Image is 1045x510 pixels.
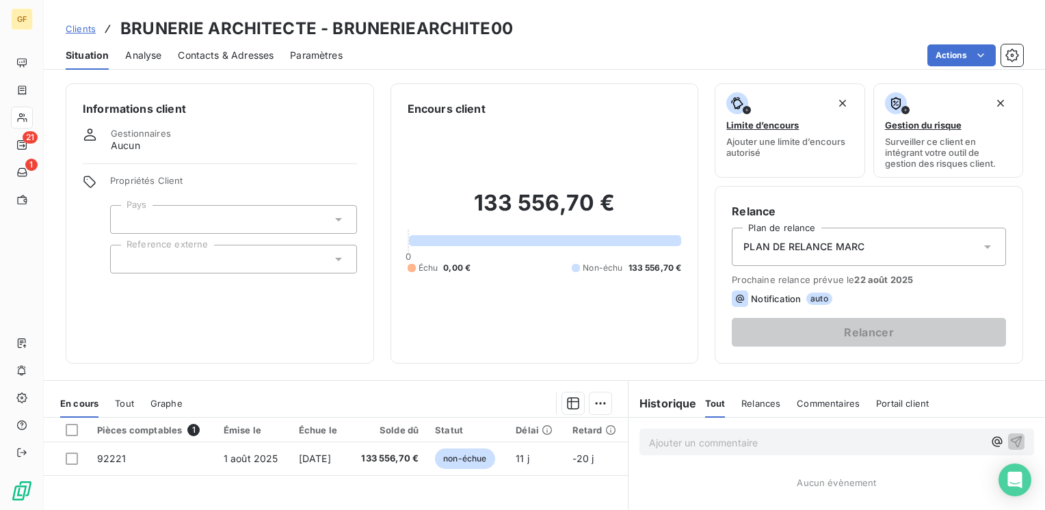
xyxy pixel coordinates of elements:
[885,120,962,131] span: Gestion du risque
[435,425,499,435] div: Statut
[572,453,594,464] span: -20 j
[178,49,274,62] span: Contacts & Adresses
[299,425,341,435] div: Échue le
[187,424,200,436] span: 1
[885,136,1011,169] span: Surveiller ce client en intégrant votre outil de gestion des risques client.
[876,398,929,409] span: Portail client
[224,425,282,435] div: Émise le
[25,159,38,171] span: 1
[705,398,726,409] span: Tout
[583,262,622,274] span: Non-échu
[732,203,1006,219] h6: Relance
[726,136,853,158] span: Ajouter une limite d’encours autorisé
[797,398,860,409] span: Commentaires
[443,262,471,274] span: 0,00 €
[66,49,109,62] span: Situation
[797,477,876,488] span: Aucun évènement
[66,22,96,36] a: Clients
[751,293,801,304] span: Notification
[66,23,96,34] span: Clients
[806,293,832,305] span: auto
[115,398,134,409] span: Tout
[873,83,1023,178] button: Gestion du risqueSurveiller ce client en intégrant votre outil de gestion des risques client.
[97,453,127,464] span: 92221
[741,398,780,409] span: Relances
[11,161,32,183] a: 1
[97,424,207,436] div: Pièces comptables
[110,175,357,194] span: Propriétés Client
[435,448,494,469] span: non-échue
[23,131,38,144] span: 21
[408,189,682,230] h2: 133 556,70 €
[854,274,913,285] span: 22 août 2025
[927,44,996,66] button: Actions
[122,213,133,226] input: Ajouter une valeur
[122,253,133,265] input: Ajouter une valeur
[732,274,1006,285] span: Prochaine relance prévue le
[726,120,799,131] span: Limite d’encours
[715,83,864,178] button: Limite d’encoursAjouter une limite d’encours autorisé
[224,453,278,464] span: 1 août 2025
[516,425,555,435] div: Délai
[60,398,98,409] span: En cours
[998,464,1031,496] div: Open Intercom Messenger
[419,262,438,274] span: Échu
[406,251,411,262] span: 0
[357,425,419,435] div: Solde dû
[743,240,864,254] span: PLAN DE RELANCE MARC
[299,453,331,464] span: [DATE]
[11,8,33,30] div: GF
[111,128,171,139] span: Gestionnaires
[516,453,529,464] span: 11 j
[290,49,343,62] span: Paramètres
[120,16,513,41] h3: BRUNERIE ARCHITECTE - BRUNERIEARCHITE00
[83,100,357,117] h6: Informations client
[629,262,682,274] span: 133 556,70 €
[150,398,183,409] span: Graphe
[732,318,1006,347] button: Relancer
[111,139,140,152] span: Aucun
[11,134,32,156] a: 21
[125,49,161,62] span: Analyse
[11,480,33,502] img: Logo LeanPay
[408,100,486,117] h6: Encours client
[629,395,697,412] h6: Historique
[357,452,419,466] span: 133 556,70 €
[572,425,620,435] div: Retard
